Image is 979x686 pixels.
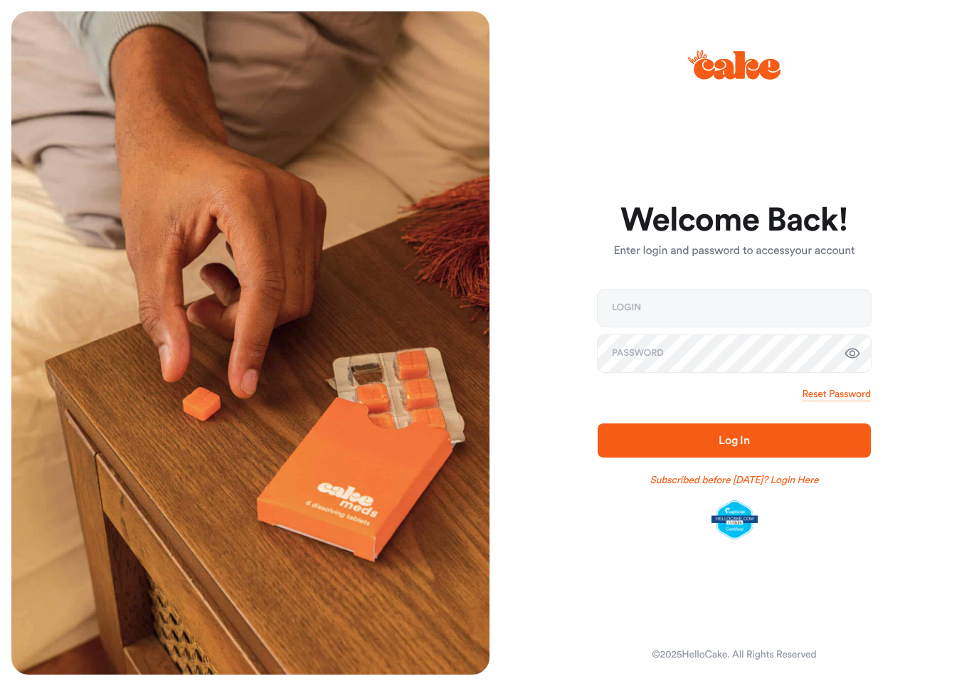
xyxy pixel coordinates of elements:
a: Subscribed before [DATE]? Login Here [650,473,819,487]
a: Reset Password [803,387,871,401]
h1: Welcome Back! [598,204,871,238]
p: Enter login and password to access your account [598,243,871,260]
img: legit-script-certified.png [711,500,758,540]
button: Log In [598,423,871,458]
div: © 2025 HelloCake. All Rights Reserved [652,648,816,662]
span: Log In [719,435,750,446]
